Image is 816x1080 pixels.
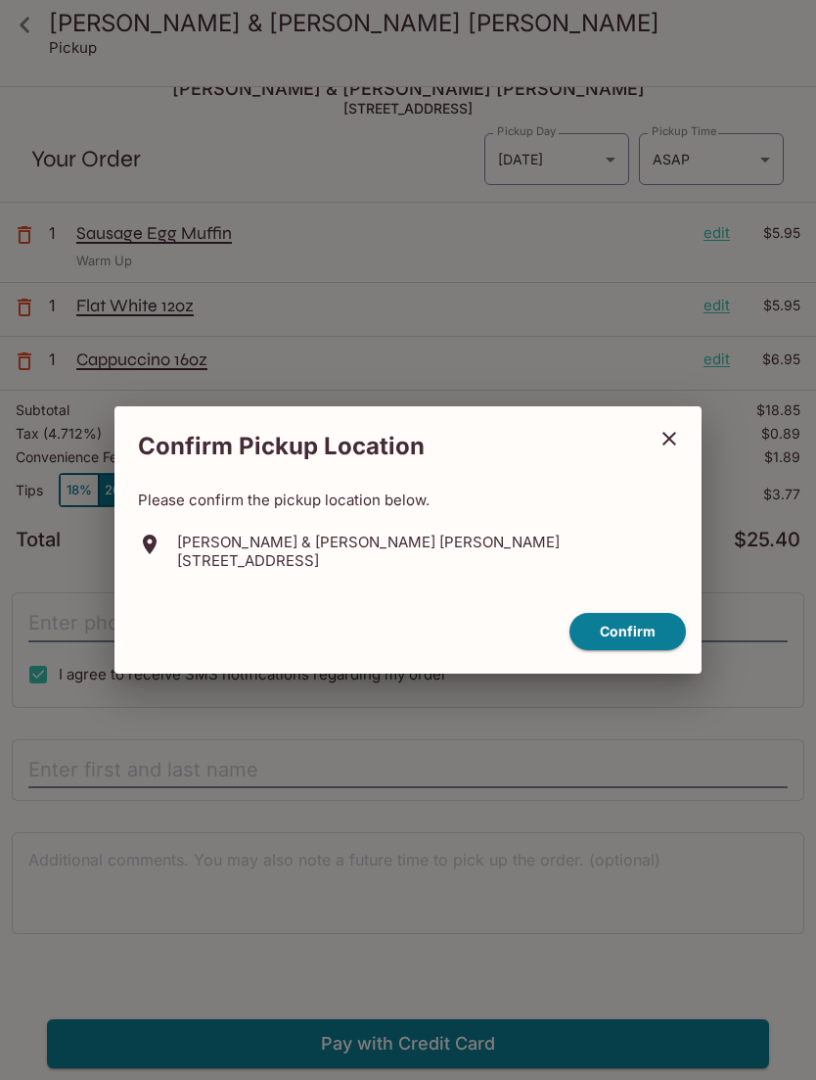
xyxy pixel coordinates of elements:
button: confirm [569,613,686,651]
button: close [645,414,694,463]
p: [STREET_ADDRESS] [177,551,560,570]
p: [PERSON_NAME] & [PERSON_NAME] [PERSON_NAME] [177,533,560,551]
h2: Confirm Pickup Location [114,422,645,471]
p: Please confirm the pickup location below. [138,491,678,509]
